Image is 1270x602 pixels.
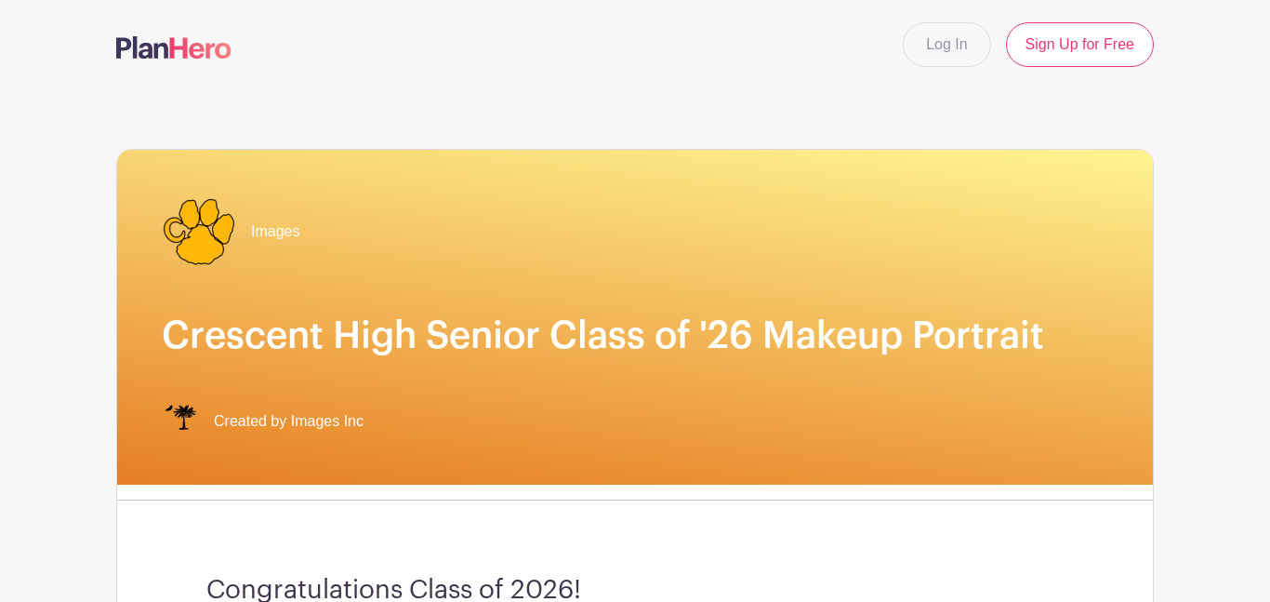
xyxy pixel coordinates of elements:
h1: Crescent High Senior Class of '26 Makeup Portrait [162,314,1108,358]
img: CRESCENT_HS_PAW-01.png [162,194,236,269]
span: Created by Images Inc [214,410,364,433]
img: logo-507f7623f17ff9eddc593b1ce0a138ce2505c220e1c5a4e2b4648c50719b7d32.svg [116,36,232,59]
span: Images [251,221,299,243]
img: IMAGES%20logo%20transparenT%20PNG%20s.png [162,403,199,440]
a: Sign Up for Free [1006,22,1154,67]
a: Log In [903,22,990,67]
